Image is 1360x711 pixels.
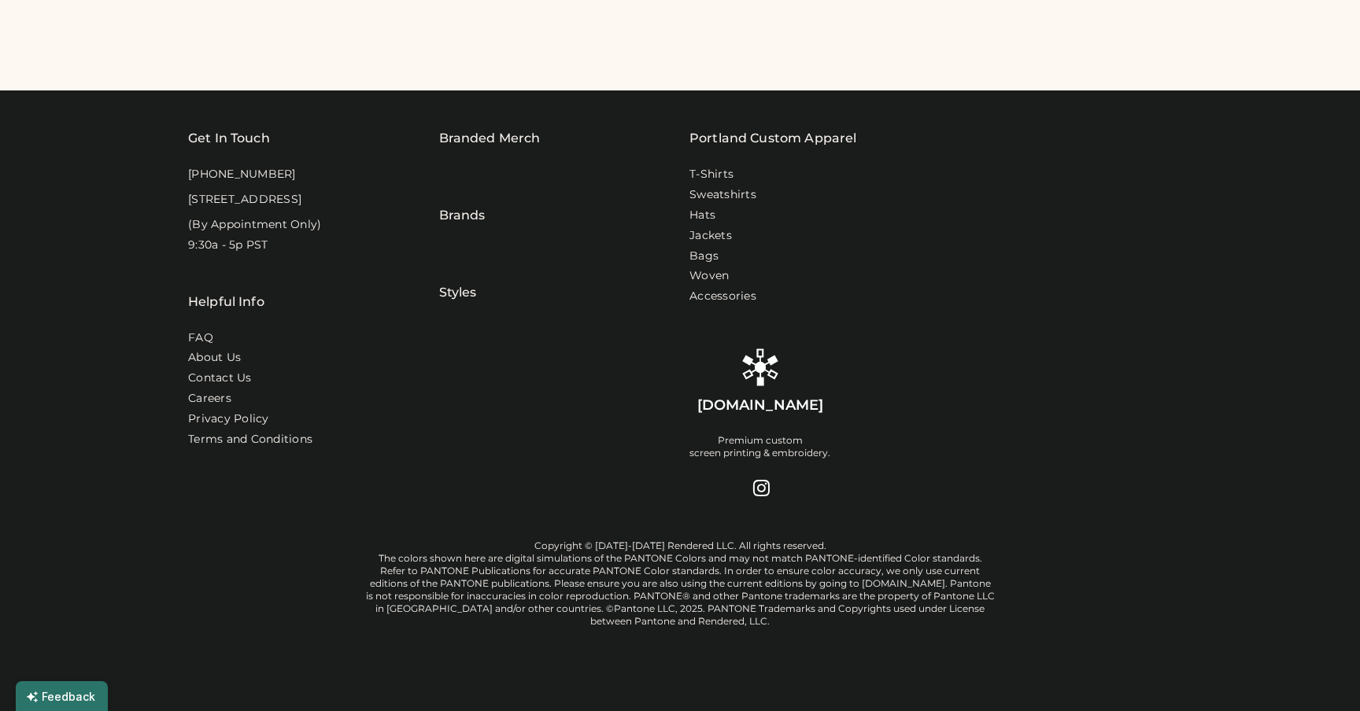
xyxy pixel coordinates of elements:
a: Contact Us [188,370,252,386]
img: Rendered Logo - Screens [741,348,779,386]
div: Branded Merch [439,129,541,148]
div: [PHONE_NUMBER] [188,167,296,182]
div: Brands [439,167,486,225]
a: Bags [689,249,719,264]
a: FAQ [188,330,213,346]
div: Copyright © [DATE]-[DATE] Rendered LLC. All rights reserved. The colors shown here are digital si... [365,540,995,628]
div: 9:30a - 5p PST [188,238,268,253]
a: Accessories [689,289,756,304]
div: Premium custom screen printing & embroidery. [689,434,830,459]
a: Hats [689,208,715,223]
div: Helpful Info [188,293,264,311]
a: Woven [689,268,729,284]
a: Sweatshirts [689,187,756,203]
a: Privacy Policy [188,411,269,427]
div: [DOMAIN_NAME] [697,396,823,415]
div: [STREET_ADDRESS] [188,192,301,208]
div: Terms and Conditions [188,432,312,448]
a: Careers [188,391,231,407]
div: (By Appointment Only) [188,217,321,233]
a: Jackets [689,228,732,244]
a: T-Shirts [689,167,734,182]
div: Get In Touch [188,129,270,148]
a: About Us [188,350,241,366]
div: Styles [439,244,477,302]
a: Portland Custom Apparel [689,129,856,148]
